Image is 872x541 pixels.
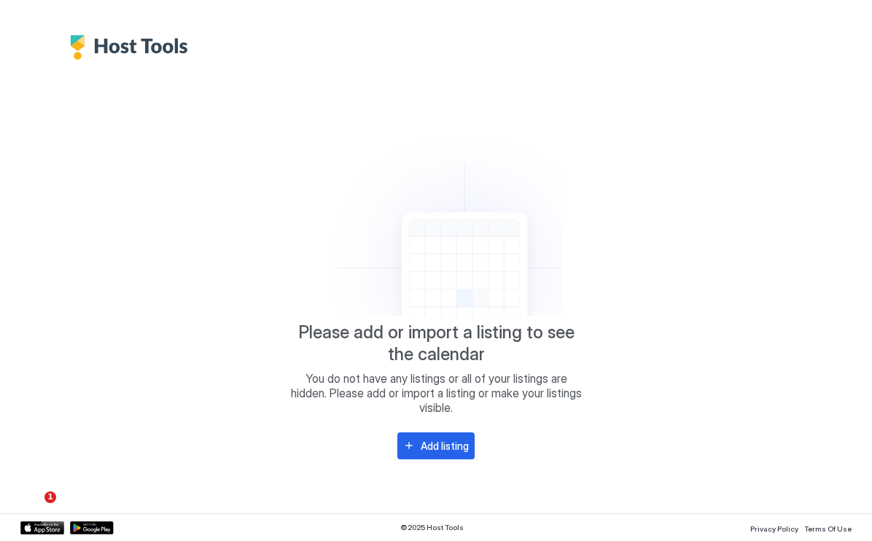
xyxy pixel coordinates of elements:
[421,438,469,454] div: Add listing
[15,491,50,526] iframe: Intercom live chat
[750,524,798,533] span: Privacy Policy
[70,35,195,60] div: Host Tools Logo
[20,521,64,534] a: App Store
[750,520,798,535] a: Privacy Policy
[290,371,582,415] span: You do not have any listings or all of your listings are hidden. Please add or import a listing o...
[290,322,582,365] span: Please add or import a listing to see the calendar
[804,520,852,535] a: Terms Of Use
[400,523,464,532] span: © 2025 Host Tools
[70,521,114,534] a: Google Play Store
[44,491,56,503] span: 1
[397,432,475,459] button: Add listing
[804,524,852,533] span: Terms Of Use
